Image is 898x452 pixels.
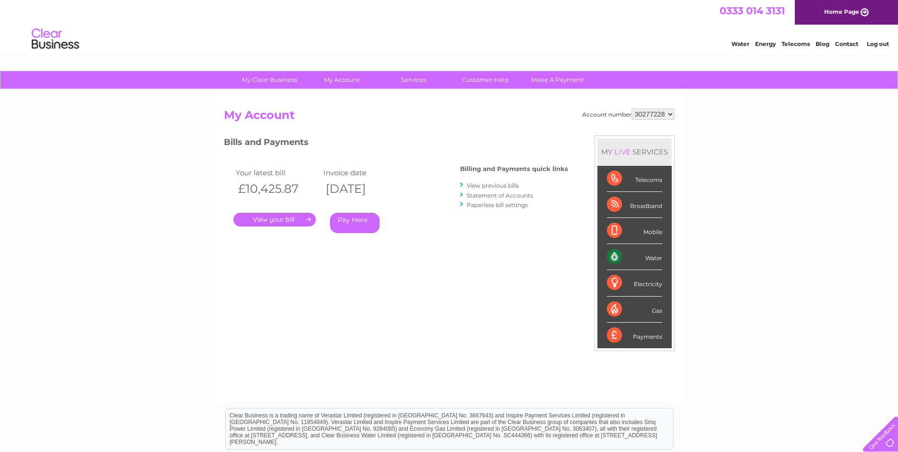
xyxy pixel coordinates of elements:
[467,192,533,199] a: Statement of Accounts
[607,218,662,244] div: Mobile
[607,270,662,296] div: Electricity
[460,165,568,172] h4: Billing and Payments quick links
[321,179,409,199] th: [DATE]
[374,71,453,89] a: Services
[607,323,662,348] div: Payments
[607,297,662,323] div: Gas
[867,40,889,47] a: Log out
[224,136,568,152] h3: Bills and Payments
[31,25,80,54] img: logo.png
[233,179,321,199] th: £10,425.87
[330,213,380,233] a: Pay Here
[731,40,749,47] a: Water
[518,71,596,89] a: Make A Payment
[607,166,662,192] div: Telecoms
[607,244,662,270] div: Water
[467,201,528,208] a: Paperless bill settings
[226,5,673,46] div: Clear Business is a trading name of Verastar Limited (registered in [GEOGRAPHIC_DATA] No. 3667643...
[233,166,321,179] td: Your latest bill
[782,40,810,47] a: Telecoms
[321,166,409,179] td: Invoice date
[446,71,525,89] a: Customer Help
[231,71,309,89] a: My Clear Business
[720,5,785,17] a: 0333 014 3131
[816,40,829,47] a: Blog
[607,192,662,218] div: Broadband
[582,108,675,120] div: Account number
[467,182,519,189] a: View previous bills
[755,40,776,47] a: Energy
[835,40,858,47] a: Contact
[233,213,316,226] a: .
[597,138,672,165] div: MY SERVICES
[613,147,632,156] div: LIVE
[302,71,381,89] a: My Account
[224,108,675,127] h2: My Account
